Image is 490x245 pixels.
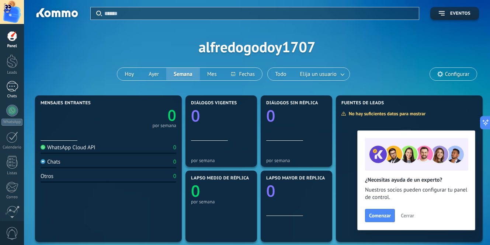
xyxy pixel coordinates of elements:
[200,68,224,80] button: Mes
[108,105,176,126] a: 0
[369,213,391,218] span: Comenzar
[401,213,414,218] span: Cerrar
[1,70,23,75] div: Leads
[266,101,318,106] span: Diálogos sin réplica
[397,210,417,221] button: Cerrar
[266,105,275,126] text: 0
[266,180,275,202] text: 0
[341,111,431,117] div: No hay suficientes datos para mostrar
[365,209,395,222] button: Comenzar
[166,68,200,80] button: Semana
[41,173,53,180] div: Otros
[173,158,176,165] div: 0
[41,158,60,165] div: Chats
[191,176,249,181] span: Lapso medio de réplica
[266,158,327,163] div: por semana
[266,176,325,181] span: Lapso mayor de réplica
[168,105,176,126] text: 0
[41,144,95,151] div: WhatsApp Cloud API
[365,176,468,183] h2: ¿Necesitas ayuda de un experto?
[299,69,338,79] span: Elija un usuario
[191,101,237,106] span: Diálogos vigentes
[1,44,23,49] div: Panel
[365,186,468,201] span: Nuestros socios pueden configurar tu panel de control.
[430,7,479,20] button: Eventos
[191,105,200,126] text: 0
[152,124,176,127] div: por semana
[294,68,350,80] button: Elija un usuario
[341,101,384,106] span: Fuentes de leads
[173,144,176,151] div: 0
[41,159,45,164] img: Chats
[191,199,251,204] div: por semana
[1,195,23,200] div: Correo
[450,11,470,16] span: Eventos
[1,119,22,126] div: WhatsApp
[1,145,23,150] div: Calendario
[445,71,469,77] span: Configurar
[268,68,294,80] button: Todo
[41,101,91,106] span: Mensajes entrantes
[141,68,166,80] button: Ayer
[1,171,23,176] div: Listas
[173,173,176,180] div: 0
[41,145,45,150] img: WhatsApp Cloud API
[224,68,262,80] button: Fechas
[191,158,251,163] div: por semana
[1,94,23,99] div: Chats
[191,180,200,202] text: 0
[117,68,141,80] button: Hoy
